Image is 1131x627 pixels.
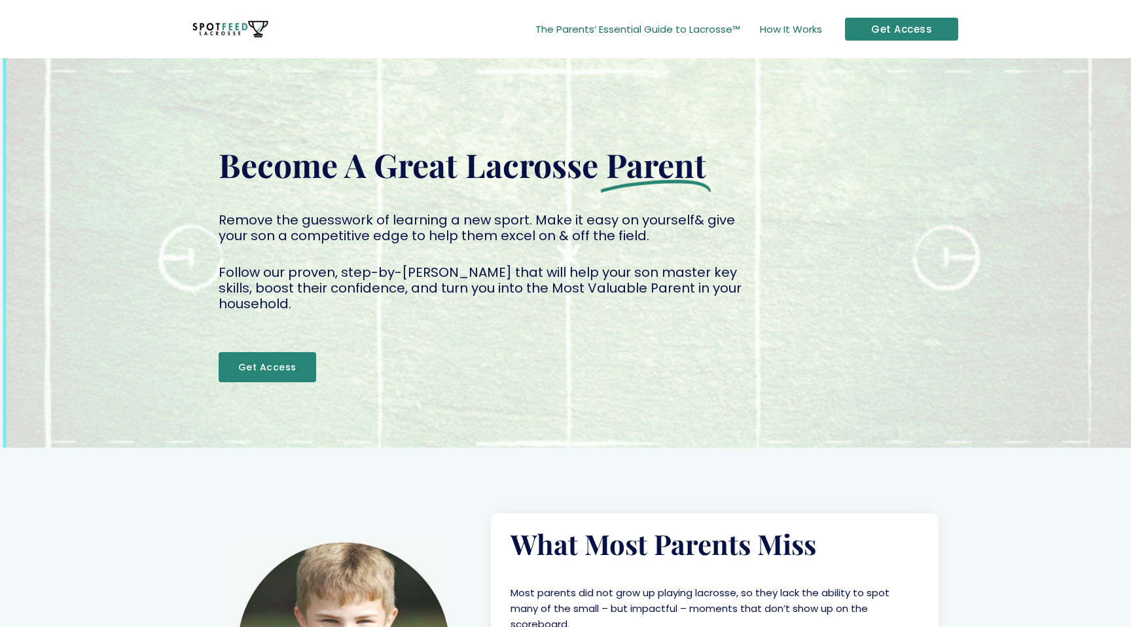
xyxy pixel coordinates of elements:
span: Remove the guesswork of learning a new sport. Make it easy on yourself [219,211,694,229]
p: Follow our proven, step-by-[PERSON_NAME] that will help your son master key skills, boost their c... [219,264,748,312]
a: Get Access [845,18,958,41]
span: Become A Great Lacrosse [219,143,598,187]
nav: Site Navigation [526,7,832,52]
a: Get Access [219,352,316,382]
span: The Parents’ Essential Guide to Lacrosse™ [535,7,740,52]
span: Parent [606,143,706,186]
p: & give your son a competitive edge to help them excel on & off the field. [219,212,748,243]
a: How It Works [750,7,832,52]
img: SpotFeed Lacrosse [173,10,288,48]
span: Get Access [238,363,296,372]
span: How It Works [760,7,822,52]
h2: What Most Parents Miss [511,526,939,562]
a: The Parents’ Essential Guide to Lacrosse™ [526,7,750,52]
